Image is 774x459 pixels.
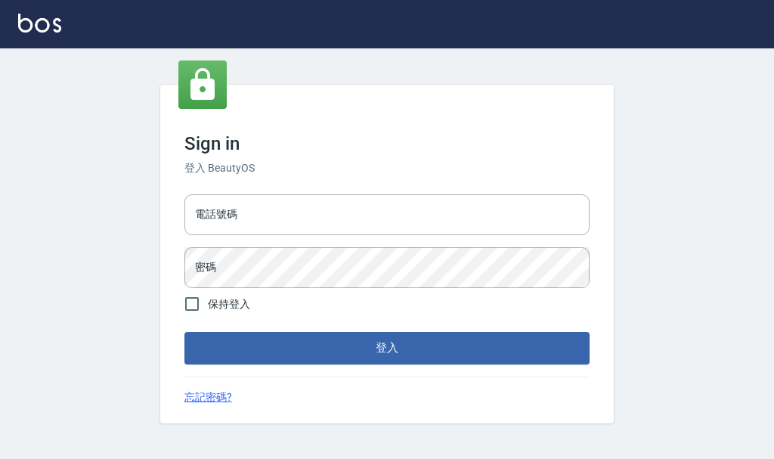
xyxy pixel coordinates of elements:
h6: 登入 BeautyOS [184,160,590,176]
button: 登入 [184,332,590,364]
h3: Sign in [184,133,590,154]
img: Logo [18,14,61,33]
a: 忘記密碼? [184,389,232,405]
span: 保持登入 [208,296,250,312]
